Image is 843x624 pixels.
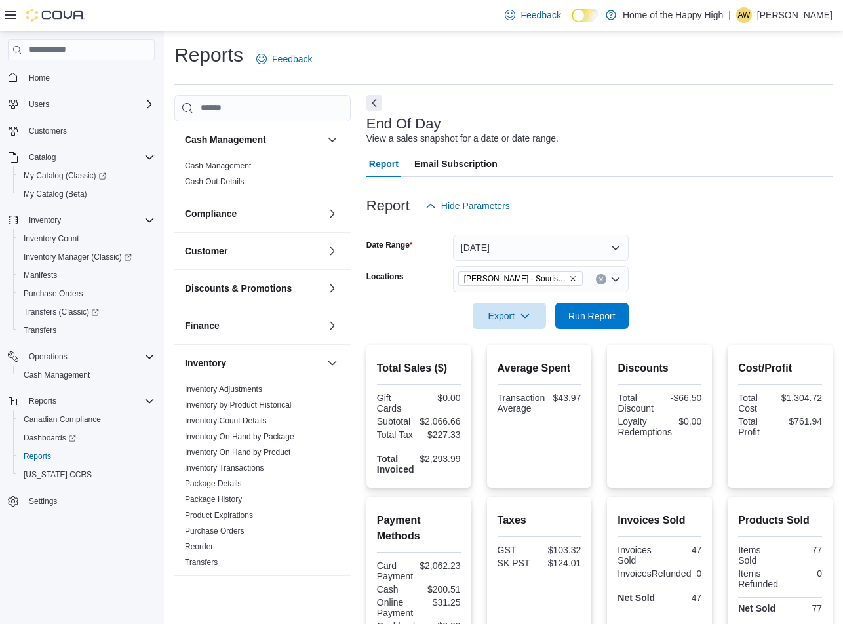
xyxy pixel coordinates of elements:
h3: Cash Management [185,133,266,146]
button: Inventory [3,211,160,229]
button: Next [366,95,382,111]
button: My Catalog (Beta) [13,185,160,203]
button: Reports [24,393,62,409]
div: $1,304.72 [781,393,822,403]
span: Inventory Adjustments [185,384,262,395]
a: My Catalog (Classic) [13,166,160,185]
span: Inventory Manager (Classic) [18,249,155,265]
h2: Products Sold [738,513,822,528]
button: Inventory [24,212,66,228]
button: Loyalty [324,587,340,602]
div: Gift Cards [377,393,416,414]
span: Package History [185,494,242,505]
h2: Payment Methods [377,513,461,544]
a: Feedback [500,2,566,28]
h3: End Of Day [366,116,441,132]
a: Inventory Transactions [185,463,264,473]
div: Items Refunded [738,568,778,589]
a: Inventory Manager (Classic) [18,249,137,265]
button: Catalog [3,148,160,166]
button: Customer [324,243,340,259]
a: Transfers [18,322,62,338]
a: Reports [18,448,56,464]
strong: Net Sold [618,593,655,603]
a: Inventory On Hand by Product [185,448,290,457]
h2: Cost/Profit [738,361,822,376]
div: Cash [377,584,416,595]
strong: Total Invoiced [377,454,414,475]
div: $43.97 [550,393,581,403]
div: Total Discount [618,393,657,414]
a: Manifests [18,267,62,283]
span: Feedback [520,9,560,22]
button: Finance [324,318,340,334]
a: Cash Management [18,367,95,383]
a: Cash Management [185,161,251,170]
span: Hide Parameters [441,199,510,212]
button: Customer [185,244,322,258]
span: [PERSON_NAME] - Souris Avenue - Fire & Flower [464,272,566,285]
button: Clear input [596,274,606,284]
span: My Catalog (Beta) [18,186,155,202]
span: Washington CCRS [18,467,155,482]
div: Inventory [174,381,351,575]
a: Dashboards [13,429,160,447]
h2: Discounts [618,361,701,376]
div: Online Payment [377,597,416,618]
div: -$66.50 [662,393,701,403]
span: Operations [29,351,68,362]
span: Catalog [24,149,155,165]
span: Canadian Compliance [18,412,155,427]
button: Cash Management [324,132,340,147]
a: Purchase Orders [185,526,245,536]
span: Reports [18,448,155,464]
a: Inventory Count [18,231,85,246]
div: Transaction Average [498,393,545,414]
div: $2,062.23 [420,560,460,571]
div: $0.00 [421,393,461,403]
span: Inventory by Product Historical [185,400,292,410]
span: Settings [24,493,155,509]
button: Inventory Count [13,229,160,248]
a: Transfers (Classic) [18,304,104,320]
span: Cash Management [24,370,90,380]
span: Inventory [29,215,61,225]
div: SK PST [498,558,537,568]
label: Locations [366,271,404,282]
a: Inventory Manager (Classic) [13,248,160,266]
a: Purchase Orders [18,286,88,302]
button: Discounts & Promotions [324,281,340,296]
span: Reports [24,451,51,461]
button: Open list of options [610,274,621,284]
div: $2,293.99 [420,454,460,464]
a: Inventory by Product Historical [185,400,292,410]
button: Remove Estevan - Souris Avenue - Fire & Flower from selection in this group [569,275,577,283]
h2: Average Spent [498,361,581,376]
span: Cash Management [185,161,251,171]
button: Canadian Compliance [13,410,160,429]
button: Loyalty [185,588,322,601]
h2: Taxes [498,513,581,528]
span: Customers [24,123,155,139]
span: Reports [24,393,155,409]
button: Catalog [24,149,61,165]
span: Dashboards [18,430,155,446]
a: Product Expirations [185,511,253,520]
span: Product Expirations [185,510,253,520]
button: Inventory [185,357,322,370]
span: Home [24,69,155,86]
span: Inventory On Hand by Product [185,447,290,458]
button: Cash Management [13,366,160,384]
span: Manifests [18,267,155,283]
span: Inventory Count [18,231,155,246]
h3: Discounts & Promotions [185,282,292,295]
h2: Total Sales ($) [377,361,461,376]
a: My Catalog (Classic) [18,168,111,184]
span: Canadian Compliance [24,414,101,425]
button: [US_STATE] CCRS [13,465,160,484]
div: 47 [662,593,701,603]
div: $2,066.66 [420,416,460,427]
span: Report [369,151,399,177]
div: 77 [783,603,822,614]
